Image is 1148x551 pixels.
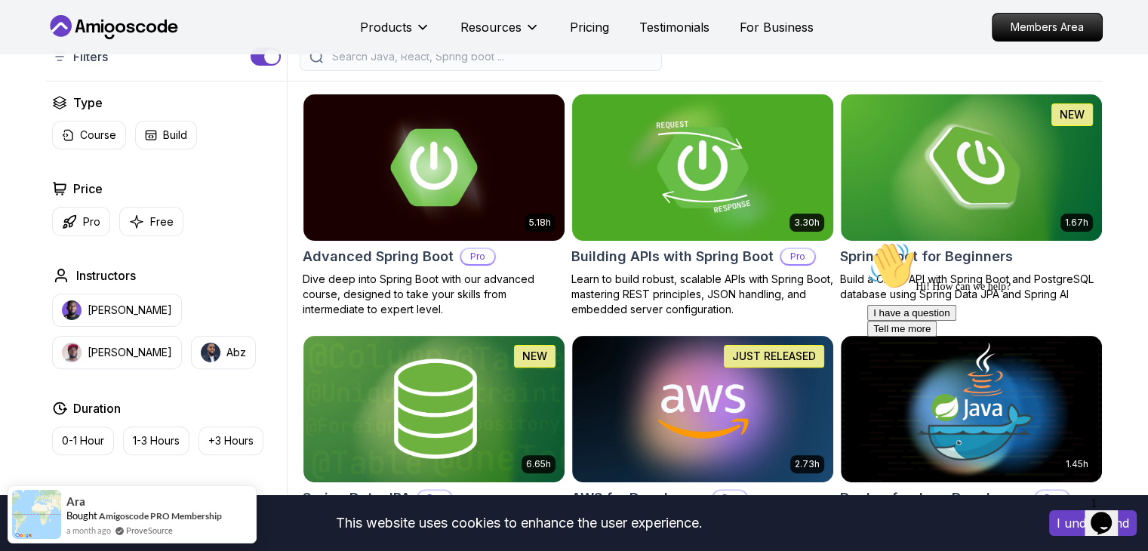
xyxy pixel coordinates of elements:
img: Spring Boot for Beginners card [841,94,1102,241]
button: Free [119,207,183,236]
button: Products [360,18,430,48]
p: Course [80,128,116,143]
p: Pro [83,214,100,229]
p: 6.65h [526,458,551,470]
img: instructor img [62,300,82,320]
a: For Business [740,18,814,36]
h2: Duration [73,399,121,417]
p: Members Area [993,14,1102,41]
img: Advanced Spring Boot card [303,94,565,241]
p: Learn to build robust, scalable APIs with Spring Boot, mastering REST principles, JSON handling, ... [571,272,834,317]
p: [PERSON_NAME] [88,345,172,360]
p: +3 Hours [208,433,254,448]
img: :wave: [6,6,54,54]
p: Pro [781,249,814,264]
button: 0-1 Hour [52,426,114,455]
p: NEW [1060,107,1085,122]
a: Amigoscode PRO Membership [99,510,222,522]
button: Tell me more [6,85,75,101]
p: [PERSON_NAME] [88,303,172,318]
p: Dive deep into Spring Boot with our advanced course, designed to take your skills from intermedia... [303,272,565,317]
h2: Advanced Spring Boot [303,246,454,267]
p: Build [163,128,187,143]
p: Filters [73,48,108,66]
div: This website uses cookies to enhance the user experience. [11,506,1026,540]
img: Building APIs with Spring Boot card [565,91,839,244]
a: ProveSource [126,525,173,535]
h2: AWS for Developers [571,488,706,509]
iframe: chat widget [1085,491,1133,536]
a: Pricing [570,18,609,36]
p: Build a CRUD API with Spring Boot and PostgreSQL database using Spring Data JPA and Spring AI [840,272,1103,302]
h2: Spring Data JPA [303,488,411,509]
div: 👋Hi! How can we help?I have a questionTell me more [6,6,278,101]
span: Hi! How can we help? [6,45,149,57]
button: instructor img[PERSON_NAME] [52,336,182,369]
img: instructor img [201,343,220,362]
p: 2.73h [795,458,820,470]
iframe: chat widget [861,235,1133,483]
button: Pro [52,207,110,236]
button: instructor imgAbz [191,336,256,369]
span: Bought [66,509,97,522]
img: Docker for Java Developers card [841,336,1102,482]
button: instructor img[PERSON_NAME] [52,294,182,327]
p: Abz [226,345,246,360]
input: Search Java, React, Spring boot ... [329,49,652,64]
a: Spring Data JPA card6.65hNEWSpring Data JPAProMaster database management, advanced querying, and ... [303,335,565,543]
p: Products [360,18,412,36]
a: Advanced Spring Boot card5.18hAdvanced Spring BootProDive deep into Spring Boot with our advanced... [303,94,565,317]
button: Accept cookies [1049,510,1137,536]
h2: Price [73,180,103,198]
span: Ara [66,495,85,508]
p: Pro [461,249,494,264]
p: 3.30h [794,217,820,229]
p: Pro [418,491,451,506]
h2: Type [73,94,103,112]
p: Resources [460,18,522,36]
a: Spring Boot for Beginners card1.67hNEWSpring Boot for BeginnersBuild a CRUD API with Spring Boot ... [840,94,1103,302]
button: +3 Hours [199,426,263,455]
h2: Spring Boot for Beginners [840,246,1013,267]
h2: Docker for Java Developers [840,488,1028,509]
button: 1-3 Hours [123,426,189,455]
a: Testimonials [639,18,709,36]
p: 5.18h [529,217,551,229]
a: Members Area [992,13,1103,42]
img: instructor img [62,343,82,362]
p: 0-1 Hour [62,433,104,448]
img: provesource social proof notification image [12,490,61,539]
p: NEW [522,349,547,364]
button: Build [135,121,197,149]
h2: Building APIs with Spring Boot [571,246,774,267]
img: Spring Data JPA card [303,336,565,482]
p: 1.67h [1065,217,1088,229]
img: AWS for Developers card [572,336,833,482]
button: Course [52,121,126,149]
span: a month ago [66,524,111,537]
a: Building APIs with Spring Boot card3.30hBuilding APIs with Spring BootProLearn to build robust, s... [571,94,834,317]
p: JUST RELEASED [732,349,816,364]
h2: Instructors [76,266,136,285]
button: Resources [460,18,540,48]
p: Pro [713,491,746,506]
button: I have a question [6,69,95,85]
p: 1-3 Hours [133,433,180,448]
p: Free [150,214,174,229]
p: Pro [1036,491,1069,506]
